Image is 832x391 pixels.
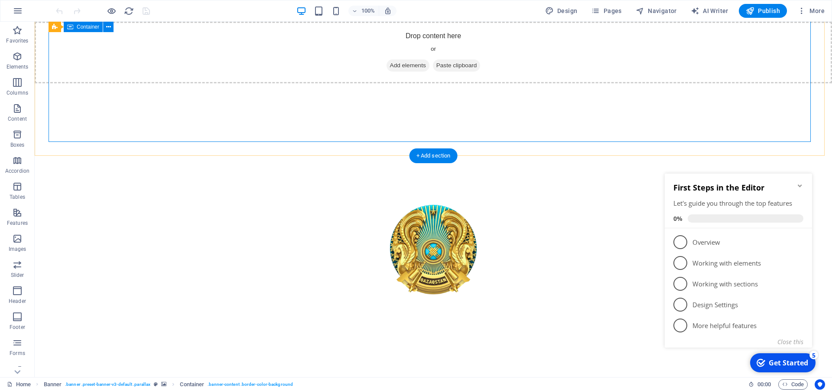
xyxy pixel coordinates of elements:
span: 0% [12,49,26,58]
a: Click to cancel selection. Double-click to open Pages [7,379,31,390]
p: More helpful features [31,156,135,165]
span: Pages [591,7,621,15]
button: Code [778,379,808,390]
p: Content [8,115,27,122]
div: Get Started [107,193,147,203]
span: Code [782,379,804,390]
h2: First Steps in the Editor [12,17,142,28]
p: Working with elements [31,94,135,103]
span: Add elements [352,38,395,50]
span: 00 00 [757,379,771,390]
button: AI Writer [687,4,732,18]
p: Design Settings [31,135,135,145]
button: 100% [348,6,379,16]
button: reload [123,6,134,16]
button: Close this [116,173,142,181]
h6: 100% [361,6,375,16]
span: . banner .preset-banner-v3-default .parallax [65,379,150,390]
li: Design Settings [3,129,151,150]
p: Working with sections [31,115,135,124]
span: Click to select. Double-click to edit [44,379,62,390]
li: More helpful features [3,150,151,171]
span: Paste clipboard [398,38,446,50]
p: Overview [31,73,135,82]
i: Reload page [124,6,134,16]
button: Navigator [632,4,680,18]
p: Forms [10,350,25,357]
p: Boxes [10,141,25,148]
li: Overview [3,67,151,88]
div: Design (Ctrl+Alt+Y) [542,4,581,18]
p: Accordion [5,168,29,174]
nav: breadcrumb [44,379,293,390]
span: Container [77,24,99,30]
span: . banner-content .border-color-background [208,379,293,390]
div: 5 [148,186,157,194]
p: Favorites [6,37,28,44]
button: More [794,4,828,18]
span: AI Writer [691,7,728,15]
p: Images [9,246,26,253]
i: This element contains a background [161,382,166,387]
button: Usercentrics [815,379,825,390]
p: Slider [11,272,24,279]
button: Pages [588,4,625,18]
p: Tables [10,194,25,200]
p: Footer [10,324,25,331]
span: Click to select. Double-click to edit [180,379,204,390]
i: On resize automatically adjust zoom level to fit chosen device. [384,7,392,15]
span: Publish [746,7,780,15]
span: : [764,381,765,388]
p: Elements [6,63,29,70]
button: Click here to leave preview mode and continue editing [106,6,117,16]
div: Get Started 5 items remaining, 0% complete [89,188,154,207]
h6: Session time [748,379,771,390]
p: Header [9,298,26,305]
i: This element is a customizable preset [154,382,158,387]
p: Features [7,220,28,227]
span: Navigator [636,7,677,15]
button: Design [542,4,581,18]
span: More [797,7,825,15]
button: Publish [739,4,787,18]
li: Working with sections [3,108,151,129]
span: Design [545,7,578,15]
li: Working with elements [3,88,151,108]
div: + Add section [409,148,458,163]
div: Let's guide you through the top features [12,34,142,43]
div: Minimize checklist [135,17,142,24]
p: Columns [6,89,28,96]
